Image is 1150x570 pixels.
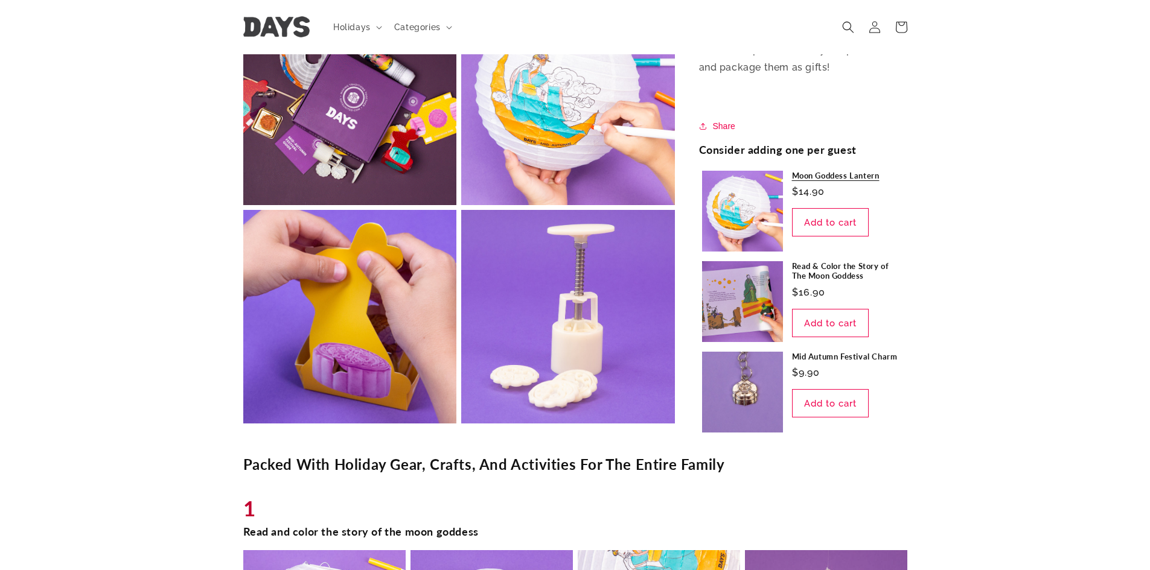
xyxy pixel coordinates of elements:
button: Share [699,119,739,133]
button: Add to cart [792,309,869,338]
span: Holidays [333,22,371,33]
aside: Complementary products [699,142,907,435]
span: Categories [394,22,441,33]
button: Add to cart [792,209,869,237]
summary: Search [835,14,861,40]
h2: Packed With Holiday Gear, Crafts, And Activities For The Entire Family [243,455,907,473]
h3: Read and color the story of the moon goddess [243,525,907,539]
a: Moon Goddess Lantern [792,171,904,181]
h3: 1 [243,495,907,522]
summary: Categories [387,14,457,40]
h2: Consider adding one per guest [699,143,857,157]
a: Read & Color the Story of The Moon Goddess [792,261,904,282]
summary: Holidays [326,14,387,40]
img: Days United [243,17,310,38]
a: Mid Autumn Festival Charm [792,352,904,362]
button: Add to cart [792,390,869,418]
